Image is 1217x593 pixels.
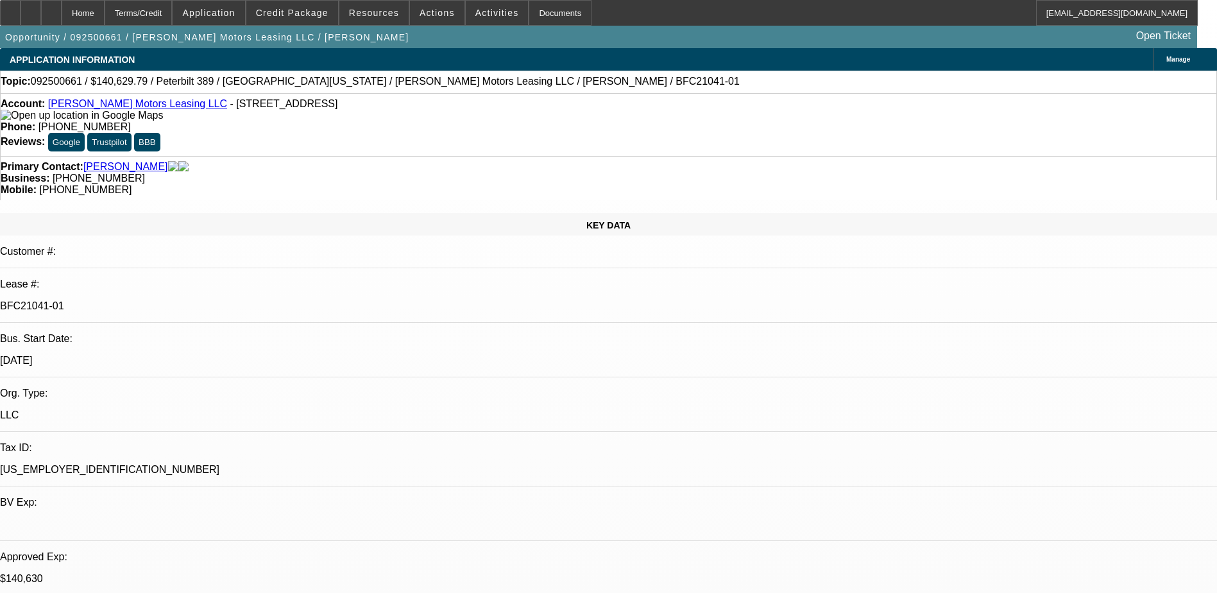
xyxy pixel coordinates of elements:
span: KEY DATA [586,220,631,230]
span: Actions [420,8,455,18]
button: Trustpilot [87,133,131,151]
span: [PHONE_NUMBER] [53,173,145,184]
strong: Topic: [1,76,31,87]
img: facebook-icon.png [168,161,178,173]
strong: Mobile: [1,184,37,195]
a: [PERSON_NAME] Motors Leasing LLC [48,98,227,109]
span: - [STREET_ADDRESS] [230,98,337,109]
a: View Google Maps [1,110,163,121]
span: Manage [1166,56,1190,63]
span: [PHONE_NUMBER] [39,184,132,195]
button: BBB [134,133,160,151]
button: Actions [410,1,464,25]
strong: Account: [1,98,45,109]
img: linkedin-icon.png [178,161,189,173]
strong: Primary Contact: [1,161,83,173]
button: Activities [466,1,529,25]
button: Application [173,1,244,25]
span: Resources [349,8,399,18]
strong: Phone: [1,121,35,132]
button: Google [48,133,85,151]
span: Opportunity / 092500661 / [PERSON_NAME] Motors Leasing LLC / [PERSON_NAME] [5,32,409,42]
span: Credit Package [256,8,328,18]
span: APPLICATION INFORMATION [10,55,135,65]
a: [PERSON_NAME] [83,161,168,173]
button: Credit Package [246,1,338,25]
a: Open Ticket [1131,25,1196,47]
span: 092500661 / $140,629.79 / Peterbilt 389 / [GEOGRAPHIC_DATA][US_STATE] / [PERSON_NAME] Motors Leas... [31,76,740,87]
strong: Business: [1,173,49,184]
span: Activities [475,8,519,18]
strong: Reviews: [1,136,45,147]
button: Resources [339,1,409,25]
span: [PHONE_NUMBER] [38,121,131,132]
span: Application [182,8,235,18]
img: Open up location in Google Maps [1,110,163,121]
